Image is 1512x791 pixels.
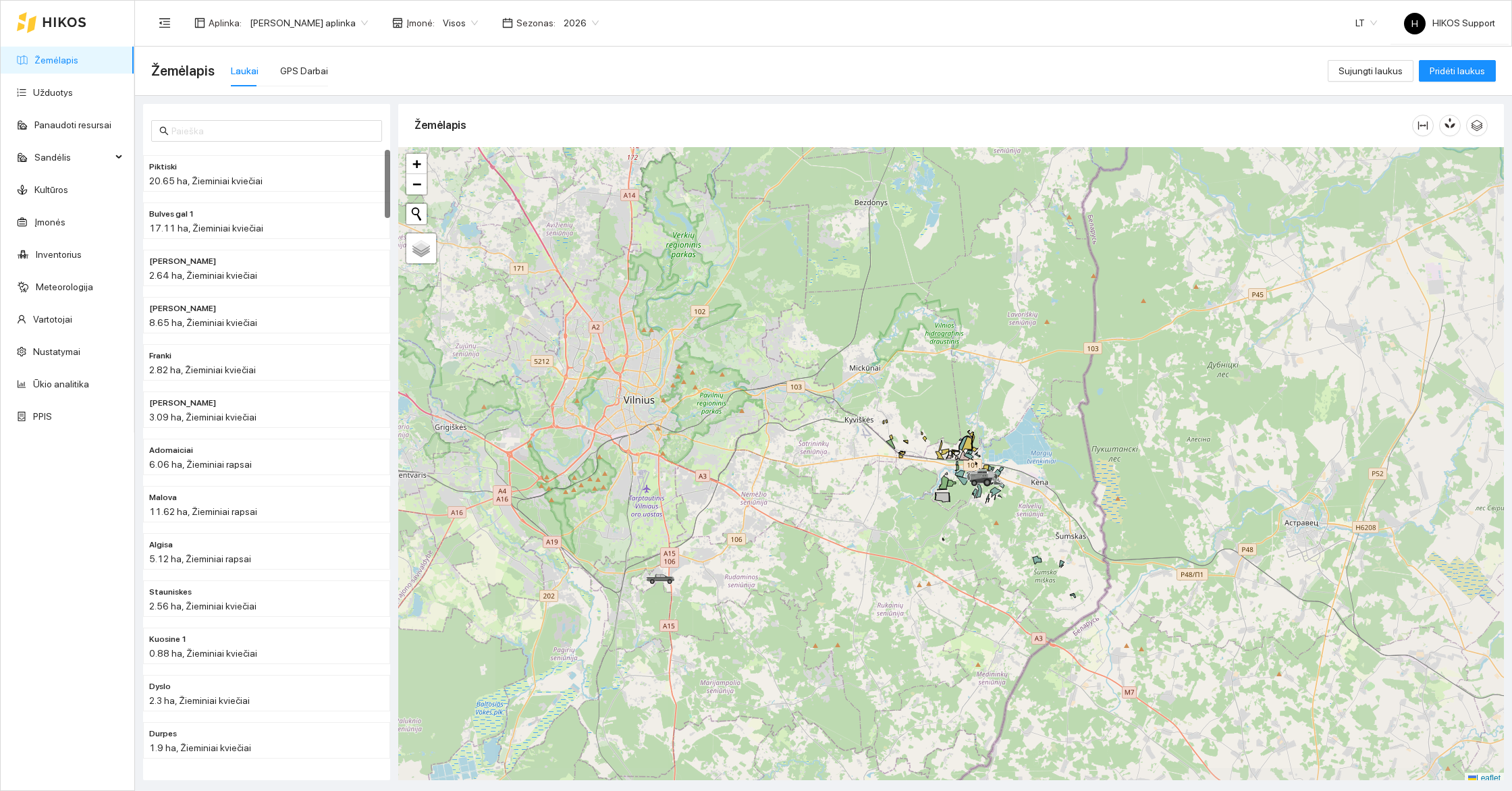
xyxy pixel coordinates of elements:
[149,648,257,659] span: 0.88 ha, Žieminiai kviečiai
[1355,13,1377,33] span: LT
[412,175,421,192] span: −
[149,695,250,706] span: 2.3 ha, Žieminiai kviečiai
[33,87,73,98] a: Užduotys
[1430,63,1485,78] span: Pridėti laukus
[1411,13,1418,34] span: H
[149,223,263,234] span: 17.11 ha, Žieminiai kviečiai
[149,302,216,315] span: Konstantino nuoma
[149,270,257,281] span: 2.64 ha, Žieminiai kviečiai
[33,346,80,357] a: Nustatymai
[443,13,478,33] span: Visos
[159,126,169,136] span: search
[412,155,421,172] span: +
[1328,60,1413,82] button: Sujungti laukus
[36,249,82,260] a: Inventorius
[250,13,368,33] span: Jerzy Gvozdovicz aplinka
[406,154,427,174] a: Zoom in
[414,106,1412,144] div: Žemėlapis
[149,175,263,186] span: 20.65 ha, Žieminiai kviečiai
[149,491,177,504] span: Malova
[36,281,93,292] a: Meteorologija
[33,411,52,422] a: PPIS
[149,742,251,753] span: 1.9 ha, Žieminiai kviečiai
[149,539,173,551] span: Algisa
[34,217,65,227] a: Įmonės
[1339,63,1403,78] span: Sujungti laukus
[149,633,187,646] span: Kuosine 1
[1328,65,1413,76] a: Sujungti laukus
[33,379,89,389] a: Ūkio analitika
[406,204,427,224] button: Initiate a new search
[406,16,435,30] span: Įmonė :
[149,255,216,268] span: Franki krapal
[151,60,215,82] span: Žemėlapis
[149,506,257,517] span: 11.62 ha, Žieminiai rapsai
[194,18,205,28] span: layout
[149,553,251,564] span: 5.12 ha, Žieminiai rapsai
[1404,18,1495,28] span: HIKOS Support
[149,317,257,328] span: 8.65 ha, Žieminiai kviečiai
[33,314,72,325] a: Vartotojai
[406,174,427,194] a: Zoom out
[34,55,78,65] a: Žemėlapis
[1419,60,1496,82] button: Pridėti laukus
[149,208,194,221] span: Bulves gal 1
[149,728,177,740] span: Durpes
[149,586,192,599] span: Stauniskes
[280,63,328,78] div: GPS Darbai
[209,16,242,30] span: Aplinka :
[149,459,252,470] span: 6.06 ha, Žieminiai rapsai
[516,16,556,30] span: Sezonas :
[1468,773,1501,783] a: Leaflet
[34,119,111,130] a: Panaudoti resursai
[564,13,599,33] span: 2026
[34,144,111,171] span: Sandėlis
[171,124,374,138] input: Paieška
[406,234,436,263] a: Layers
[149,397,216,410] span: Ričardo
[149,444,193,457] span: Adomaiciai
[392,18,403,28] span: shop
[34,184,68,195] a: Kultūros
[1419,65,1496,76] a: Pridėti laukus
[1413,120,1433,131] span: column-width
[151,9,178,36] button: menu-fold
[502,18,513,28] span: calendar
[149,412,256,422] span: 3.09 ha, Žieminiai kviečiai
[149,364,256,375] span: 2.82 ha, Žieminiai kviečiai
[149,350,171,362] span: Franki
[159,17,171,29] span: menu-fold
[149,680,171,693] span: Dyslo
[149,161,177,173] span: Piktiski
[1412,115,1434,136] button: column-width
[231,63,259,78] div: Laukai
[149,601,256,611] span: 2.56 ha, Žieminiai kviečiai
